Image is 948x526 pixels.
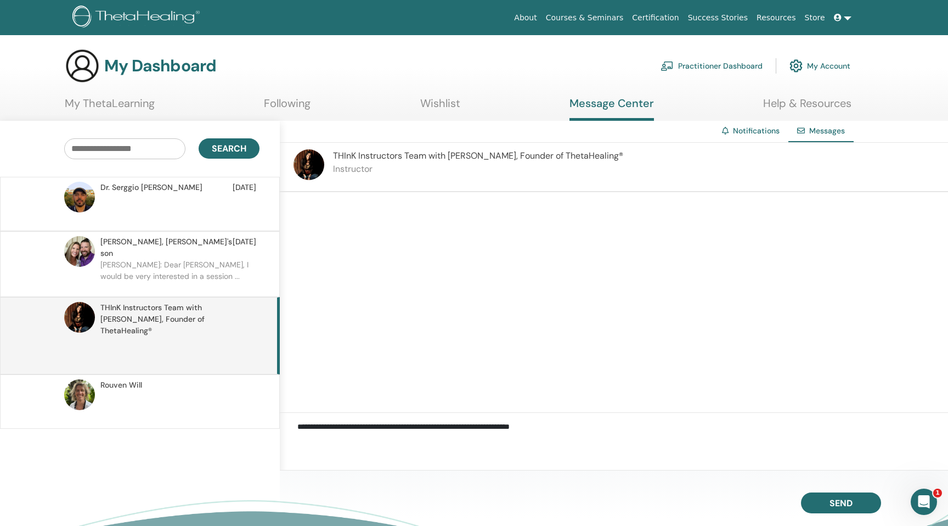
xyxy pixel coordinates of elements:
[64,379,95,410] img: default.jpg
[212,143,246,154] span: Search
[628,8,683,28] a: Certification
[789,57,803,75] img: cog.svg
[100,302,256,337] span: THInK Instructors Team with [PERSON_NAME], Founder of ThetaHealing®
[294,149,324,180] img: default.jpg
[333,150,623,161] span: THInK Instructors Team with [PERSON_NAME], Founder of ThetaHealing®
[104,56,216,76] h3: My Dashboard
[64,236,95,267] img: default.jpg
[800,8,830,28] a: Store
[789,54,850,78] a: My Account
[830,497,853,509] span: Send
[65,48,100,83] img: generic-user-icon.jpg
[100,379,142,391] span: Rouven Will
[510,8,541,28] a: About
[661,54,763,78] a: Practitioner Dashboard
[233,236,256,259] span: [DATE]
[661,61,674,71] img: chalkboard-teacher.svg
[100,236,233,259] span: [PERSON_NAME], [PERSON_NAME]'s son
[752,8,800,28] a: Resources
[64,302,95,333] img: default.jpg
[72,5,204,30] img: logo.png
[100,182,202,193] span: Dr. Serggio [PERSON_NAME]
[420,97,460,118] a: Wishlist
[684,8,752,28] a: Success Stories
[733,126,780,136] a: Notifications
[809,126,845,136] span: Messages
[801,493,881,513] button: Send
[933,489,942,497] span: 1
[64,182,95,212] img: default.jpg
[233,182,256,193] span: [DATE]
[65,97,155,118] a: My ThetaLearning
[333,163,623,176] p: Instructor
[569,97,654,121] a: Message Center
[763,97,851,118] a: Help & Resources
[911,489,937,515] iframe: Intercom live chat
[199,138,259,159] button: Search
[100,259,259,292] p: [PERSON_NAME]: Dear [PERSON_NAME], I would be very interested in a session ...
[541,8,628,28] a: Courses & Seminars
[264,97,311,118] a: Following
